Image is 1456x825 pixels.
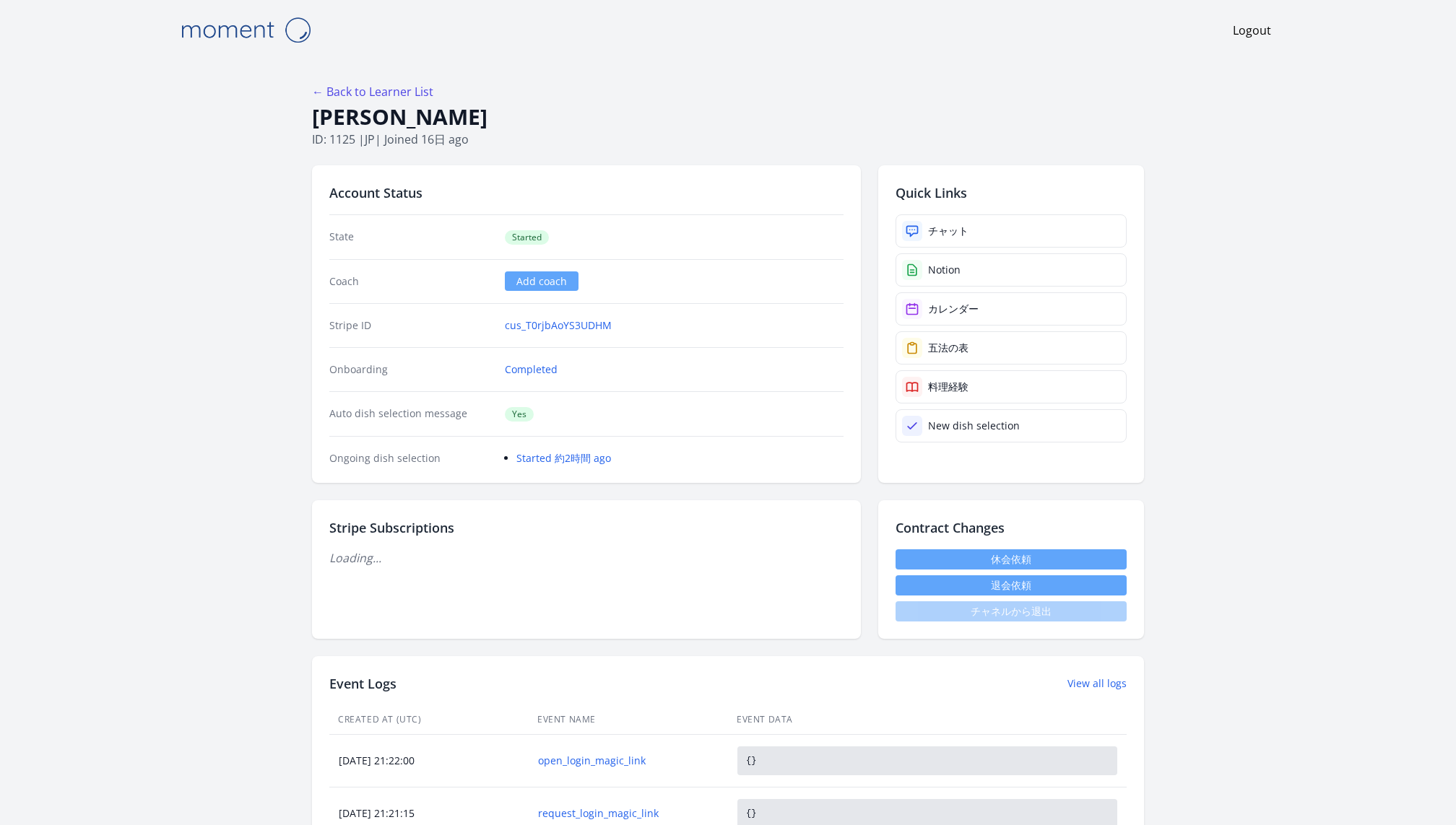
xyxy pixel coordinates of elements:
[896,331,1127,365] a: 五法の表
[330,806,528,821] div: [DATE] 21:21:15
[896,549,1127,569] a: 休会依頼
[928,341,968,355] div: 五法の表
[329,518,844,538] h2: Stripe Subscriptions
[538,754,719,768] a: open_login_magic_link
[505,362,558,377] a: Completed
[505,318,612,333] a: cus_T0rjbAoYS3UDHM
[896,575,1127,595] button: 退会依頼
[516,451,611,465] a: Started 約2時間 ago
[329,705,529,735] th: Created At (UTC)
[896,370,1127,403] a: 料理経験
[505,230,549,245] span: Started
[329,673,396,694] h2: Event Logs
[365,131,375,147] span: jp
[896,409,1127,442] a: New dish selection
[329,274,493,289] dt: Coach
[928,224,968,238] div: チャット
[329,362,493,377] dt: Onboarding
[896,518,1127,538] h2: Contract Changes
[1067,676,1127,691] a: View all logs
[928,380,968,394] div: 料理経験
[330,754,528,768] div: [DATE] 21:22:00
[728,705,1127,735] th: Event Data
[928,263,961,277] div: Notion
[896,292,1127,326] a: カレンダー
[896,214,1127,248] a: チャット
[312,84,433,100] a: ← Back to Learner List
[312,131,1144,148] p: ID: 1125 | | Joined 16日 ago
[329,183,844,203] h2: Account Status
[312,103,1144,131] h1: [PERSON_NAME]
[928,302,979,316] div: カレンダー
[896,183,1127,203] h2: Quick Links
[529,705,728,735] th: Event Name
[1233,22,1271,39] a: Logout
[737,746,1117,775] pre: {}
[538,806,719,821] a: request_login_magic_link
[329,230,493,245] dt: State
[329,549,844,567] p: Loading...
[329,451,493,466] dt: Ongoing dish selection
[329,318,493,333] dt: Stripe ID
[896,253,1127,287] a: Notion
[329,406,493,422] dt: Auto dish selection message
[505,407,534,422] span: Yes
[505,271,578,291] a: Add coach
[928,419,1020,433] div: New dish selection
[896,601,1127,621] span: チャネルから退出
[173,12,318,48] img: Moment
